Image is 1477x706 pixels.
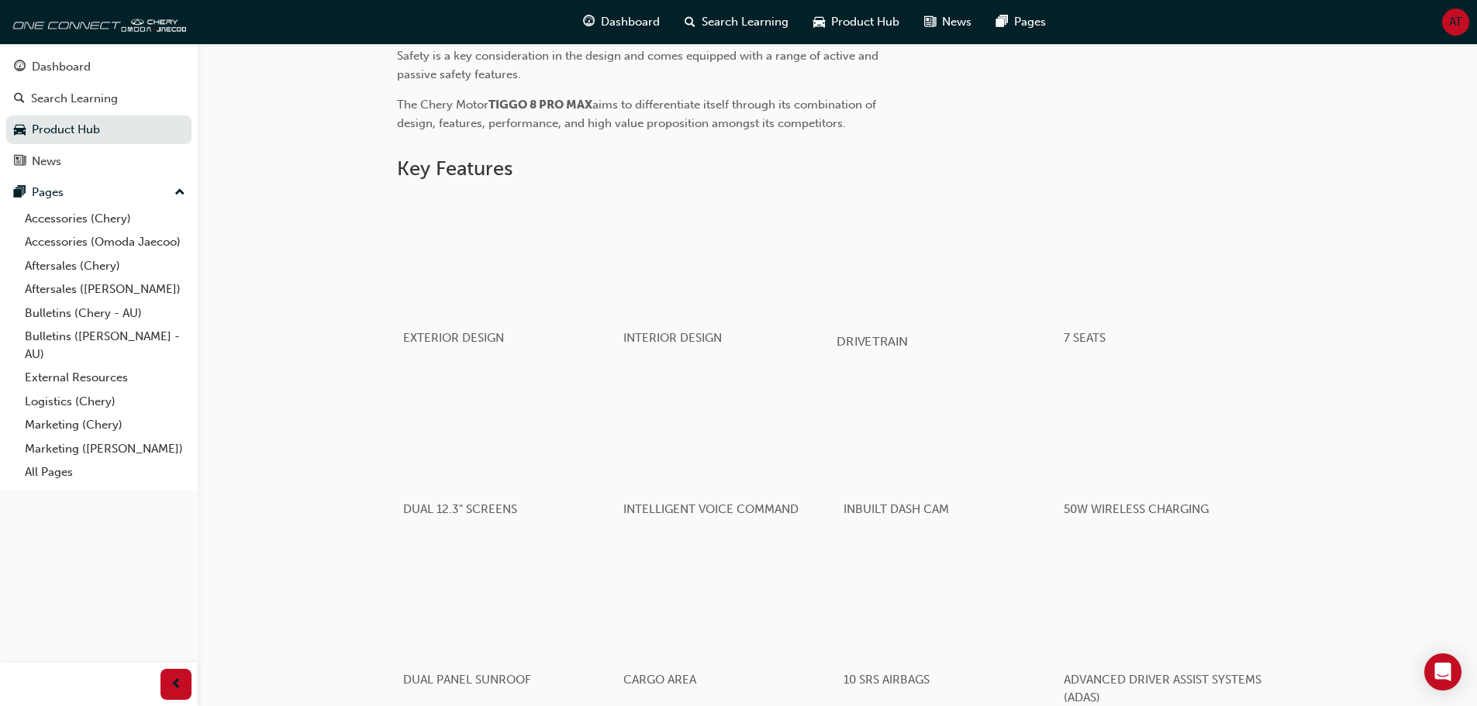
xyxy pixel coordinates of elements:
a: All Pages [19,460,192,484]
span: Safety is a key consideration in the design and comes equipped with a range of active and passive... [397,49,882,81]
span: 10 SRS AIRBAGS [844,673,930,687]
span: search-icon [14,92,25,106]
button: 7 SEATS [1058,194,1278,365]
span: TIGGO 8 PRO MAX [488,98,592,112]
a: pages-iconPages [984,6,1058,38]
span: car-icon [813,12,825,32]
span: INBUILT DASH CAM [844,502,949,516]
button: AT [1442,9,1469,36]
span: pages-icon [996,12,1008,32]
a: Marketing ([PERSON_NAME]) [19,437,192,461]
a: External Resources [19,366,192,390]
a: Bulletins ([PERSON_NAME] - AU) [19,325,192,366]
span: CARGO AREA [623,673,696,687]
button: 50W WIRELESS CHARGING [1058,365,1278,536]
span: INTERIOR DESIGN [623,331,722,345]
div: Dashboard [32,58,91,76]
a: Dashboard [6,53,192,81]
span: aims to differentiate itself through its combination of design, features, performance, and high v... [397,98,879,130]
div: Pages [32,184,64,201]
span: news-icon [14,155,26,169]
button: Pages [6,178,192,207]
span: News [942,13,971,31]
a: guage-iconDashboard [571,6,672,38]
span: DUAL 12.3" SCREENS [403,502,517,516]
span: guage-icon [14,60,26,74]
a: search-iconSearch Learning [672,6,801,38]
span: Dashboard [601,13,660,31]
a: News [6,147,192,176]
a: Aftersales ([PERSON_NAME]) [19,277,192,301]
span: search-icon [685,12,695,32]
span: prev-icon [171,675,182,694]
div: News [32,153,61,170]
span: ADVANCED DRIVER ASSIST SYSTEMS (ADAS) [1064,673,1261,704]
button: EXTERIOR DESIGN [397,194,617,365]
a: Accessories (Omoda Jaecoo) [19,230,192,254]
img: oneconnect [8,6,186,37]
button: INTELLIGENT VOICE COMMAND [617,365,837,536]
a: Bulletins (Chery - AU) [19,301,192,325]
a: Marketing (Chery) [19,413,192,437]
button: DUAL 12.3" SCREENS [397,365,617,536]
span: DRIVETRAIN [837,334,907,349]
button: DRIVETRAIN [837,194,1058,365]
h2: Key Features [397,157,1278,181]
span: up-icon [174,183,185,203]
a: car-iconProduct Hub [801,6,912,38]
button: DashboardSearch LearningProduct HubNews [6,50,192,178]
span: news-icon [924,12,936,32]
div: Search Learning [31,90,118,108]
div: Open Intercom Messenger [1424,653,1461,691]
span: The Chery Motor [397,98,488,112]
span: pages-icon [14,186,26,200]
a: Logistics (Chery) [19,390,192,414]
span: AT [1449,13,1462,31]
span: 7 SEATS [1064,331,1106,345]
button: INBUILT DASH CAM [837,365,1058,536]
span: INTELLIGENT VOICE COMMAND [623,502,799,516]
span: Product Hub [831,13,899,31]
span: DUAL PANEL SUNROOF [403,673,531,687]
a: Aftersales (Chery) [19,254,192,278]
a: Product Hub [6,115,192,144]
a: Search Learning [6,84,192,113]
a: news-iconNews [912,6,984,38]
span: car-icon [14,123,26,137]
button: INTERIOR DESIGN [617,194,837,365]
span: Pages [1014,13,1046,31]
a: Accessories (Chery) [19,207,192,231]
span: 50W WIRELESS CHARGING [1064,502,1209,516]
span: EXTERIOR DESIGN [403,331,504,345]
span: guage-icon [583,12,595,32]
span: Search Learning [702,13,789,31]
